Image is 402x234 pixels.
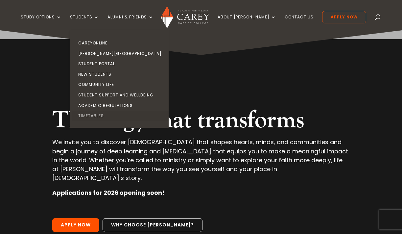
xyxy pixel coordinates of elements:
[21,15,61,30] a: Study Options
[72,48,170,59] a: [PERSON_NAME][GEOGRAPHIC_DATA]
[107,15,154,30] a: Alumni & Friends
[52,106,349,138] h2: Theology that transforms
[72,38,170,48] a: CareyOnline
[72,111,170,121] a: Timetables
[52,189,164,197] strong: Applications for 2026 opening soon!
[72,59,170,69] a: Student Portal
[161,6,209,28] img: Carey Baptist College
[218,15,276,30] a: About [PERSON_NAME]
[322,11,366,23] a: Apply Now
[52,218,99,232] a: Apply Now
[72,69,170,80] a: New Students
[72,79,170,90] a: Community Life
[72,100,170,111] a: Academic Regulations
[72,90,170,100] a: Student Support and Wellbeing
[285,15,314,30] a: Contact Us
[70,15,99,30] a: Students
[52,138,349,188] p: We invite you to discover [DEMOGRAPHIC_DATA] that shapes hearts, minds, and communities and begin...
[103,218,202,232] a: Why choose [PERSON_NAME]?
